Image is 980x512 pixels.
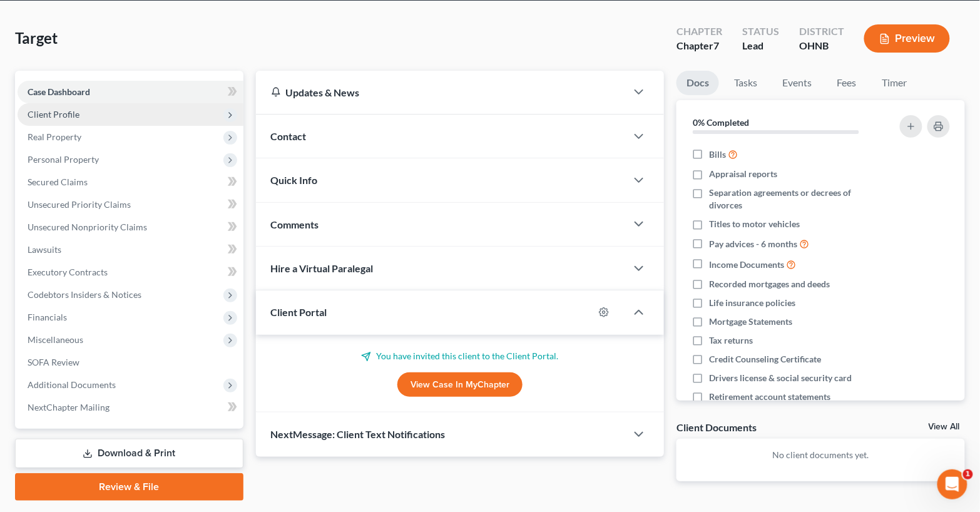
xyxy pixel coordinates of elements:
span: Miscellaneous [28,334,83,345]
span: Personal Property [28,154,99,165]
p: No client documents yet. [687,449,955,461]
span: Drivers license & social security card [709,372,852,384]
span: Credit Counseling Certificate [709,353,821,366]
strong: 0% Completed [693,117,749,128]
span: Target [15,29,58,47]
a: Unsecured Priority Claims [18,193,243,216]
button: Preview [864,24,950,53]
a: Review & File [15,473,243,501]
span: Mortgage Statements [709,315,792,328]
span: Hire a Virtual Paralegal [271,262,374,274]
span: Quick Info [271,174,318,186]
span: NextChapter Mailing [28,402,110,412]
a: Timer [872,71,917,95]
span: Financials [28,312,67,322]
span: Life insurance policies [709,297,795,309]
span: Additional Documents [28,379,116,390]
a: View Case in MyChapter [397,372,523,397]
span: Bills [709,148,726,161]
iframe: Intercom live chat [937,469,967,499]
span: Unsecured Priority Claims [28,199,131,210]
span: Executory Contracts [28,267,108,277]
span: Comments [271,218,319,230]
span: Secured Claims [28,177,88,187]
a: Docs [676,71,719,95]
span: Client Profile [28,109,79,120]
div: Chapter [676,39,722,53]
span: NextMessage: Client Text Notifications [271,428,446,440]
div: Status [742,24,779,39]
span: Income Documents [709,259,784,271]
span: Retirement account statements [709,391,830,403]
span: Tax returns [709,334,753,347]
a: Download & Print [15,439,243,468]
div: Client Documents [676,421,757,434]
span: Appraisal reports [709,168,777,180]
div: OHNB [799,39,844,53]
span: 1 [963,469,973,479]
span: Client Portal [271,306,327,318]
div: Updates & News [271,86,612,99]
div: Chapter [676,24,722,39]
a: View All [929,422,960,431]
div: District [799,24,844,39]
span: 7 [713,39,719,51]
span: Pay advices - 6 months [709,238,797,250]
span: SOFA Review [28,357,79,367]
span: Codebtors Insiders & Notices [28,289,141,300]
a: Fees [827,71,867,95]
span: Contact [271,130,307,142]
span: Recorded mortgages and deeds [709,278,830,290]
a: SOFA Review [18,351,243,374]
span: Real Property [28,131,81,142]
a: Unsecured Nonpriority Claims [18,216,243,238]
span: Unsecured Nonpriority Claims [28,222,147,232]
a: Lawsuits [18,238,243,261]
span: Separation agreements or decrees of divorces [709,187,882,212]
a: NextChapter Mailing [18,396,243,419]
a: Case Dashboard [18,81,243,103]
span: Lawsuits [28,244,61,255]
div: Lead [742,39,779,53]
a: Tasks [724,71,767,95]
span: Case Dashboard [28,86,90,97]
p: You have invited this client to the Client Portal. [271,350,650,362]
span: Titles to motor vehicles [709,218,800,230]
a: Secured Claims [18,171,243,193]
a: Events [772,71,822,95]
a: Executory Contracts [18,261,243,284]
